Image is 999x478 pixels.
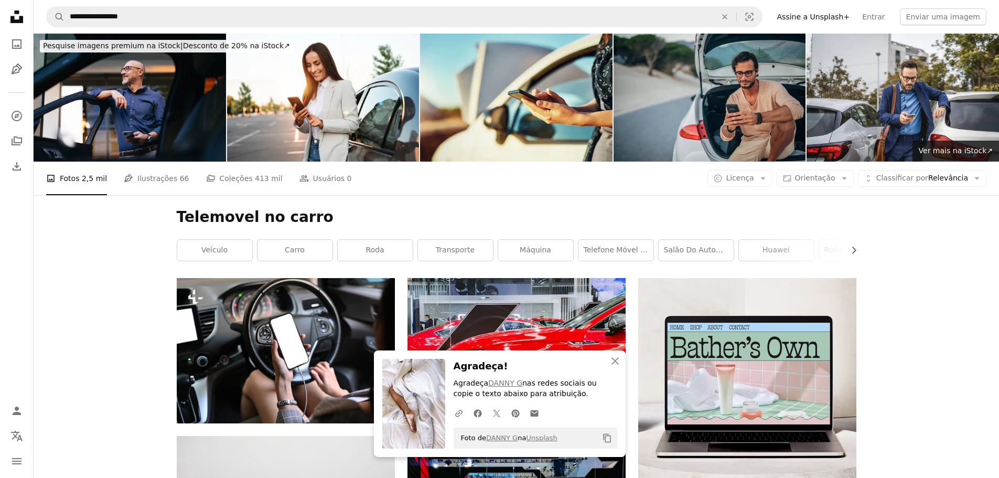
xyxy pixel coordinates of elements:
[6,400,27,421] a: Entrar / Cadastrar-se
[498,240,573,261] a: máquina
[856,8,891,25] a: Entrar
[177,240,252,261] a: veículo
[40,40,293,52] div: Desconto de 20% na iStock ↗
[771,8,856,25] a: Assine a Unsplash+
[598,429,616,447] button: Copiar para a área de transferência
[6,131,27,152] a: Coleções
[6,105,27,126] a: Explorar
[6,426,27,447] button: Idioma
[900,8,986,25] button: Enviar uma imagem
[707,170,772,187] button: Licença
[578,240,653,261] a: telefone móvel fotografando telefone
[737,7,762,27] button: Pesquisa visual
[486,434,518,442] a: DANNY G
[227,34,420,162] img: Mulher atraente sorridente bem sucedida em roupas inteligentes formais está usando seu telefone i...
[488,379,522,387] a: DANNY G
[338,240,413,261] a: roda
[6,451,27,472] button: Menu
[454,378,617,399] p: Agradeça nas redes sociais ou copie o texto abaixo para atribuição.
[257,240,332,261] a: carro
[795,174,835,182] span: Orientação
[177,346,395,355] a: Jovem mulher atraente usando mensagens de texto do telefone inteligente ou ler mensagens enquanto...
[919,146,993,155] span: Ver mais na iStock ↗
[876,173,968,184] span: Relevância
[6,156,27,177] a: Histórico de downloads
[299,162,352,195] a: Usuários 0
[34,34,299,59] a: Pesquise imagens premium na iStock|Desconto de 20% na iStock↗
[255,173,283,184] span: 413 mil
[912,141,999,162] a: Ver mais na iStock↗
[739,240,814,261] a: Huawei
[844,240,856,261] button: rolar lista para a direita
[34,34,226,162] img: Homem de negócios seguro que está pelo carro com smartphone na cidade
[777,170,854,187] button: Orientação
[177,208,856,227] h1: Telemovel no carro
[819,240,894,261] a: roda de liga leve
[180,173,189,184] span: 66
[177,278,395,423] img: Jovem mulher atraente usando mensagens de texto do telefone inteligente ou ler mensagens enquanto...
[347,173,352,184] span: 0
[420,34,613,162] img: Busca de assistência de emergência na estrada
[418,240,493,261] a: transporte
[6,34,27,55] a: Fotos
[614,34,806,162] img: Homem novo que senta-se no tronco de carro
[47,7,65,27] button: Pesquise na Unsplash
[124,162,189,195] a: Ilustrações 66
[858,170,986,187] button: Classificar porRelevância
[468,402,487,423] a: Compartilhar no Facebook
[807,34,999,162] img: empresário ficar entre dois carros no estacionamento e usar celular
[726,174,754,182] span: Licença
[46,6,762,27] form: Pesquise conteúdo visual em todo o site
[456,430,557,447] span: Foto de na
[506,402,525,423] a: Compartilhar no Pinterest
[43,41,183,50] span: Pesquise imagens premium na iStock |
[454,359,617,374] h3: Agradeça!
[6,59,27,80] a: Ilustrações
[206,162,283,195] a: Coleções 413 mil
[525,402,544,423] a: Compartilhar por e-mail
[407,278,626,440] img: carro vermelho ferrari em um estacionamento
[659,240,734,261] a: salão do automóvel
[713,7,736,27] button: Limpar
[526,434,557,442] a: Unsplash
[876,174,928,182] span: Classificar por
[487,402,506,423] a: Compartilhar no Twitter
